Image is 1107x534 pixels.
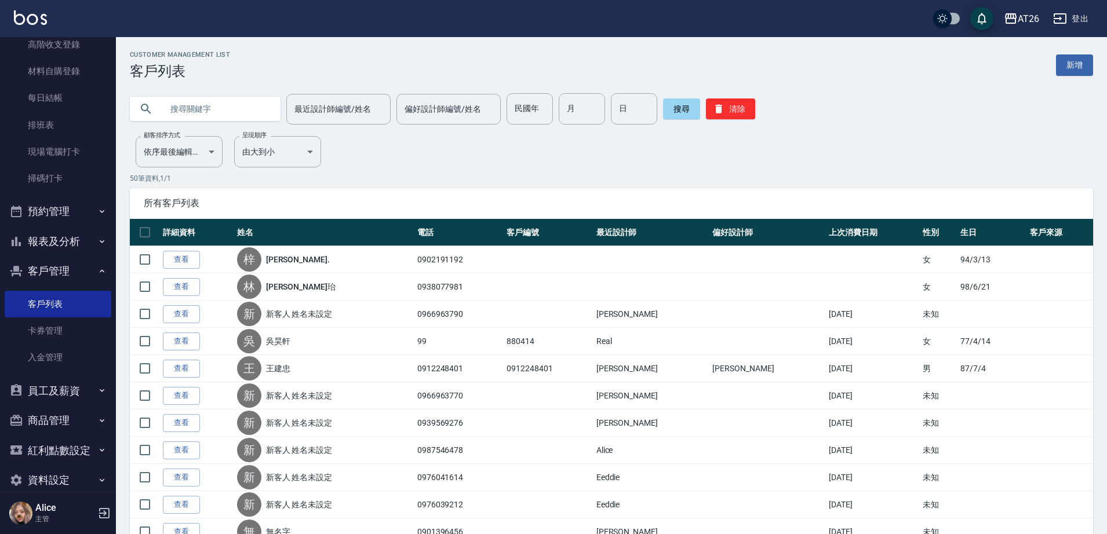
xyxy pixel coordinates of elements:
[826,219,920,246] th: 上次消費日期
[130,173,1093,184] p: 50 筆資料, 1 / 1
[5,344,111,371] a: 入金管理
[163,360,200,378] a: 查看
[5,256,111,286] button: 客戶管理
[5,405,111,436] button: 商品管理
[826,491,920,518] td: [DATE]
[163,278,200,296] a: 查看
[414,273,504,301] td: 0938077981
[920,273,957,301] td: 女
[826,355,920,382] td: [DATE]
[504,219,593,246] th: 客戶編號
[5,436,111,466] button: 紅利點數設定
[663,98,700,119] button: 搜尋
[163,441,200,459] a: 查看
[237,247,261,272] div: 梓
[920,409,957,437] td: 未知
[957,273,1027,301] td: 98/6/21
[593,382,710,409] td: [PERSON_NAME]
[920,437,957,464] td: 未知
[709,355,826,382] td: [PERSON_NAME]
[826,382,920,409] td: [DATE]
[1056,54,1093,76] a: 新增
[920,219,957,246] th: 性別
[414,382,504,409] td: 0966963770
[266,308,333,320] a: 新客人 姓名未設定
[130,63,230,79] h3: 客戶列表
[504,328,593,355] td: 880414
[957,355,1027,382] td: 87/7/4
[709,219,826,246] th: 偏好設計師
[5,196,111,226] button: 預約管理
[957,219,1027,246] th: 生日
[266,281,336,292] a: [PERSON_NAME]珆
[5,376,111,406] button: 員工及薪資
[414,491,504,518] td: 0976039212
[237,329,261,353] div: 吳
[266,254,330,265] a: [PERSON_NAME].
[826,437,920,464] td: [DATE]
[5,138,111,165] a: 現場電腦打卡
[826,301,920,328] td: [DATE]
[826,464,920,491] td: [DATE]
[414,301,504,328] td: 0966963790
[414,246,504,273] td: 0902191192
[593,328,710,355] td: Real
[237,465,261,489] div: 新
[237,356,261,381] div: 王
[163,469,200,487] a: 查看
[1018,12,1039,26] div: AT26
[1048,8,1093,30] button: 登出
[920,246,957,273] td: 女
[414,328,504,355] td: 99
[14,10,47,25] img: Logo
[414,437,504,464] td: 0987546478
[826,409,920,437] td: [DATE]
[920,464,957,491] td: 未知
[237,492,261,517] div: 新
[163,251,200,269] a: 查看
[9,502,32,525] img: Person
[920,301,957,328] td: 未知
[242,131,267,140] label: 呈現順序
[826,328,920,355] td: [DATE]
[504,355,593,382] td: 0912248401
[266,499,333,510] a: 新客人 姓名未設定
[593,437,710,464] td: Alice
[593,301,710,328] td: [PERSON_NAME]
[266,363,290,374] a: 王建忠
[5,85,111,111] a: 每日結帳
[593,355,710,382] td: [PERSON_NAME]
[5,317,111,344] a: 卡券管理
[414,219,504,246] th: 電話
[144,131,180,140] label: 顧客排序方式
[237,438,261,462] div: 新
[414,464,504,491] td: 0976041614
[234,219,414,246] th: 姓名
[237,411,261,435] div: 新
[920,355,957,382] td: 男
[266,471,333,483] a: 新客人 姓名未設定
[160,219,234,246] th: 詳細資料
[920,328,957,355] td: 女
[5,291,111,317] a: 客戶列表
[163,387,200,405] a: 查看
[163,305,200,323] a: 查看
[957,328,1027,355] td: 77/4/14
[5,165,111,192] a: 掃碼打卡
[5,465,111,495] button: 資料設定
[266,444,333,456] a: 新客人 姓名未設定
[237,275,261,299] div: 林
[130,51,230,58] h2: Customer Management List
[999,7,1044,31] button: AT26
[414,355,504,382] td: 0912248401
[920,491,957,518] td: 未知
[5,112,111,138] a: 排班表
[593,464,710,491] td: Eeddie
[593,491,710,518] td: Eeddie
[237,383,261,408] div: 新
[266,417,333,429] a: 新客人 姓名未設定
[414,409,504,437] td: 0939569276
[35,514,94,524] p: 主管
[920,382,957,409] td: 未知
[136,136,223,167] div: 依序最後編輯時間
